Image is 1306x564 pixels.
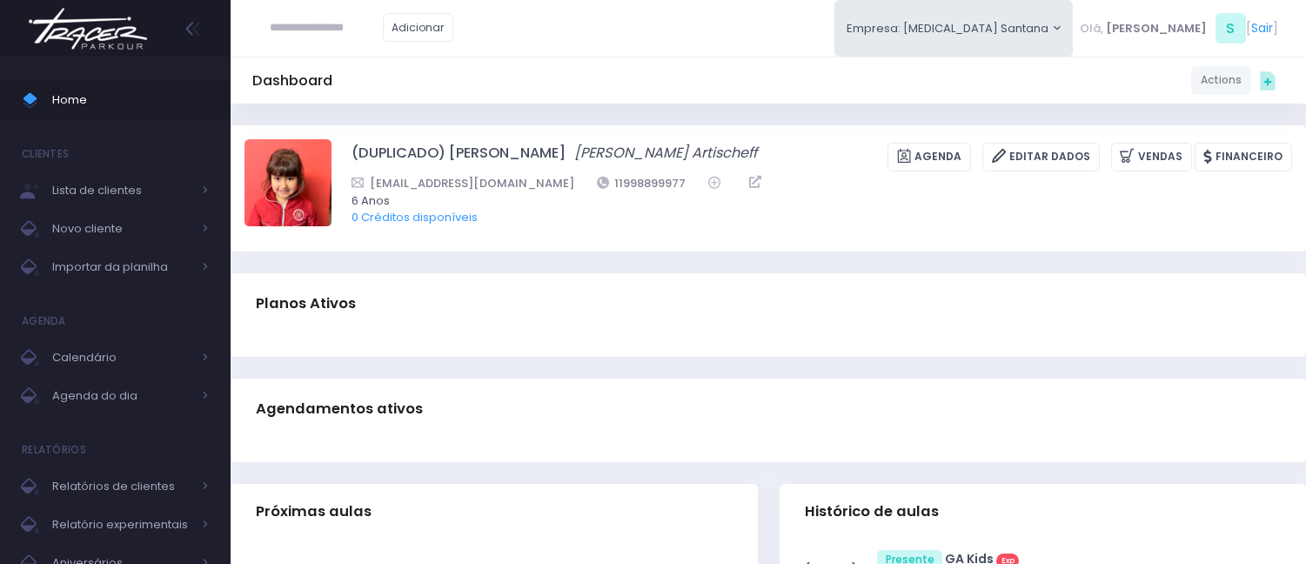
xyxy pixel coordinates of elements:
span: Importar da planilha [52,256,191,279]
span: Home [52,89,209,111]
h4: Agenda [22,304,66,339]
a: [PERSON_NAME] Artischeff [574,143,757,171]
a: Actions [1191,66,1251,95]
a: 11998899977 [597,174,686,192]
a: Financeiro [1195,143,1292,171]
a: Agenda [887,143,971,171]
span: [PERSON_NAME] [1106,20,1207,37]
h3: Agendamentos ativos [256,384,423,433]
span: Relatório experimentais [52,514,191,536]
span: Agenda do dia [52,385,191,407]
a: Vendas [1111,143,1192,171]
span: Olá, [1080,20,1103,37]
span: Histórico de aulas [805,503,939,520]
a: [EMAIL_ADDRESS][DOMAIN_NAME] [352,174,574,192]
span: Próximas aulas [256,503,372,520]
span: S [1216,13,1246,44]
div: [ ] [1073,9,1284,48]
i: [PERSON_NAME] Artischeff [574,143,757,163]
span: Novo cliente [52,218,191,240]
a: 0 Créditos disponíveis [352,209,478,225]
a: Adicionar [383,13,454,42]
a: Editar Dados [982,143,1100,171]
a: Sair [1251,19,1273,37]
h3: Planos Ativos [256,279,356,328]
h5: Dashboard [252,72,332,90]
a: (DUPLICADO) [PERSON_NAME] [352,143,566,171]
span: 6 Anos [352,192,1269,210]
h4: Clientes [22,137,69,171]
span: Calendário [52,346,191,369]
span: Relatórios de clientes [52,475,191,498]
span: Lista de clientes [52,179,191,202]
img: (DUPLICADO) Manuella Oliveira Artischeff [244,139,332,226]
h4: Relatórios [22,433,86,467]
